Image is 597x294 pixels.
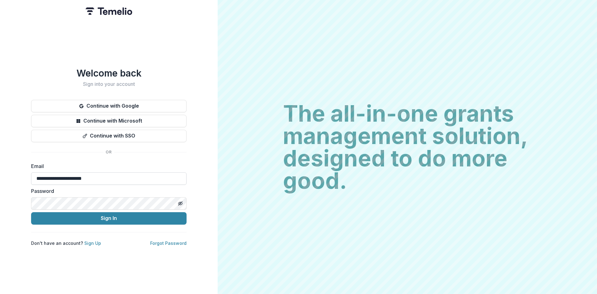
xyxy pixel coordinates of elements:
a: Sign Up [84,240,101,246]
img: Temelio [86,7,132,15]
button: Toggle password visibility [175,198,185,208]
button: Continue with SSO [31,130,187,142]
button: Continue with Microsoft [31,115,187,127]
button: Sign In [31,212,187,225]
label: Password [31,187,183,195]
button: Continue with Google [31,100,187,112]
h1: Welcome back [31,68,187,79]
label: Email [31,162,183,170]
a: Forgot Password [150,240,187,246]
h2: Sign into your account [31,81,187,87]
p: Don't have an account? [31,240,101,246]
